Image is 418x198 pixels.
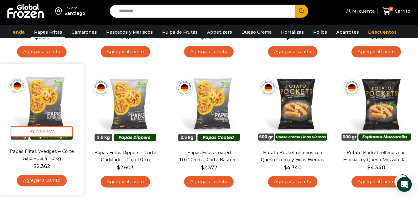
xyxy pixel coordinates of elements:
span: $ [119,35,122,40]
span: $ [33,163,37,169]
a: Pescados y Mariscos [103,26,156,38]
button: Search button [295,5,308,18]
a: Agregar al carrito: “Papas Fritas 10x10mm - Corte Bastón - Caja 10 kg” [101,46,150,57]
a: Potato Pocket rellenos con Queso Crema y Finas Hierbas – Caja 8.4 kg [259,149,326,163]
span: 8 [388,6,393,11]
a: Queso Crema [238,26,275,38]
a: Hortalizas [278,26,307,38]
span: $ [201,165,204,171]
a: Camarones [68,26,100,38]
a: Agregar al carrito: “Papas Fritas 13x13mm - Formato 2,5 kg - Caja 10 kg” [17,46,67,57]
a: Agregar al carrito: “Papas Fritas Coated 10x10mm - Corte Bastón - Caja 10 kg” [184,176,234,187]
bdi: 2.017 [201,35,217,40]
a: Descuentos [365,26,400,38]
a: Agregar al carrito: “Papas Fritas Wedges – Corte Gajo - Caja 10 kg” [17,175,67,186]
a: Papas Fritas [31,26,65,38]
span: $ [35,35,38,40]
a: Tienda [5,26,28,38]
a: Mi cuenta [344,5,375,17]
a: Agregar al carrito: “Papas Fritas 13x13mm - Formato 1 kg - Caja 10 kg” [351,46,401,57]
bdi: 2.151 [286,35,299,40]
span: Vista Rápida [11,126,73,137]
a: 8 Carrito [381,4,412,19]
a: Agregar al carrito: “Papas Fritas Crinkle - Corte Acordeón - Caja 10 kg” [268,46,317,57]
img: address-field-icon.svg [55,6,64,16]
a: Papas Fritas Dippers – Corte Ondulado – Caja 10 kg [92,149,159,163]
span: $ [368,35,372,40]
a: Pollos [310,26,330,38]
a: Appetizers [204,26,235,38]
bdi: 2.372 [201,165,217,171]
div: Open Intercom Messenger [397,177,412,192]
a: Agregar al carrito: “Papas Fritas Dippers - Corte Ondulado - Caja 10 kg” [101,176,150,187]
a: Papas Fritas Coated 10x10mm – Corte Bastón – Caja 10 kg [175,149,242,163]
span: Carrito [393,8,410,14]
a: Abarrotes [333,26,362,38]
span: $ [286,35,289,40]
span: $ [117,165,120,171]
bdi: 1.921 [119,35,132,40]
a: Agregar al carrito: “Potato Pocket rellenos con Espinaca y Queso Mozzarella - Caja 8.4 kg” [351,176,401,187]
bdi: 1.921 [35,35,49,40]
span: $ [201,35,204,40]
a: Agregar al carrito: “Potato Pocket rellenos con Queso Crema y Finas Hierbas - Caja 8.4 kg” [268,176,317,187]
a: Potato Pocket rellenos con Espinaca y Queso Mozzarella – Caja 8.4 kg [343,149,410,163]
div: Santiago [64,10,85,16]
bdi: 2.362 [33,163,50,169]
bdi: 4.340 [367,165,385,171]
bdi: 2.017 [368,35,384,40]
div: Enviar a [64,6,85,10]
a: Papas Fritas Wedges – Corte Gajo – Caja 10 kg [8,148,75,162]
span: $ [284,165,287,171]
bdi: 2.603 [117,165,134,171]
a: Agregar al carrito: “Papas Fritas 7x7mm - Corte Bastón - Caja 10 kg” [184,46,234,57]
a: Pulpa de Frutas [159,26,201,38]
span: $ [367,165,370,171]
bdi: 4.340 [284,165,302,171]
span: Mi cuenta [351,8,375,14]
